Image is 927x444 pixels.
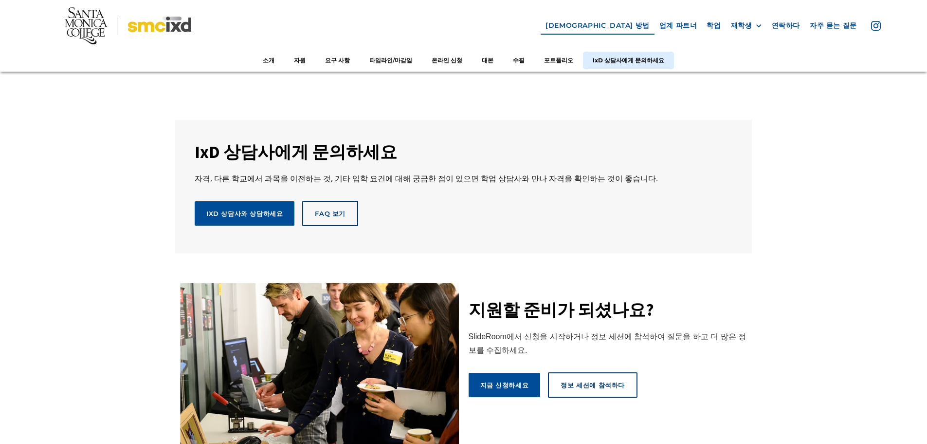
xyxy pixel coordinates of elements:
font: 학업 [707,21,721,30]
font: 지금 신청하세요 [480,381,529,389]
a: 업계 파트너 [654,17,702,35]
a: 요구 사항 [315,51,360,69]
font: IxD 상담사에게 문의하세요 [195,141,397,163]
font: 업계 파트너 [659,21,697,30]
a: [DEMOGRAPHIC_DATA] 방법 [541,17,654,35]
font: 정보 세션에 참석하다 [561,381,625,389]
a: 학업 [702,17,726,35]
a: 자원 [284,51,315,69]
a: 지금 신청하세요 [469,373,541,397]
font: 포트폴리오 [544,56,573,63]
a: IxD 상담사에게 문의하세요 [583,51,674,69]
a: 타임라인/마감일 [360,51,422,69]
font: 지원할 준비가 되셨나요? [469,299,654,321]
font: FAQ 보기 [315,210,345,217]
a: 포트폴리오 [534,51,583,69]
font: 요구 사항 [325,56,350,63]
font: IxD 상담사와 상담하세요 [206,210,283,217]
a: 소개 [253,51,284,69]
font: 자주 묻는 질문 [810,21,857,30]
a: 연락하다 [767,17,805,35]
a: 온라인 신청 [422,51,472,69]
a: 정보 세션에 참석하다 [548,372,637,398]
img: 아이콘 - 인스타그램 [871,21,881,31]
font: 연락하다 [772,21,800,30]
font: 대본 [482,56,493,63]
font: [DEMOGRAPHIC_DATA] 방법 [545,21,650,30]
font: IxD 상담사에게 문의하세요 [593,56,664,63]
img: 산타모니카 칼리지 - SMC IxD 로고 [65,7,191,44]
a: FAQ 보기 [302,201,358,226]
font: 온라인 신청 [432,56,462,63]
a: 대본 [472,51,503,69]
a: 수필 [503,51,534,69]
font: SlideRoom에서 신청을 시작하거나 정보 세션에 참석하여 질문을 하고 더 많은 정보를 수집하세요. [469,332,746,354]
font: 재학생 [731,21,752,30]
a: 자주 묻는 질문 [805,17,862,35]
font: 타임라인/마감일 [369,56,412,63]
font: 자격, 다른 학교에서 과목을 이전하는 것, 기타 입학 요건에 대해 궁금한 점이 있으면 학업 상담사와 만나 자격을 확인하는 것이 좋습니다. [195,173,658,184]
font: 자원 [294,56,306,63]
font: 소개 [263,56,274,63]
font: 수필 [513,56,525,63]
a: IxD 상담사와 상담하세요 [195,201,294,226]
div: 재학생 [731,21,762,30]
